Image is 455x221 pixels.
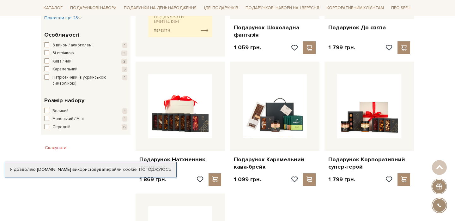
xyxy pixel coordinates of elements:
[44,124,127,130] button: Середній 6
[139,156,221,171] a: Подарунок Натхненник зустрічей
[122,108,127,114] span: 1
[44,108,127,114] button: Великий 1
[234,156,316,171] a: Подарунок Карамельний кава-брейк
[243,3,322,13] a: Подарункові набори на 1 Вересня
[44,15,82,21] button: Показати ще 23
[44,66,127,73] button: Карамельний 5
[5,167,176,172] div: Я дозволяю [DOMAIN_NAME] використовувати
[328,24,410,31] a: Подарунок До свята
[44,58,127,65] button: Кава / чай 2
[44,42,127,49] button: З вином / алкоголем 1
[122,67,127,72] span: 5
[41,3,65,13] a: Каталог
[328,176,355,183] p: 1 799 грн.
[52,75,110,87] span: Патріотичний (з українською символікою)
[68,3,119,13] a: Подарункові набори
[52,124,70,130] span: Середній
[122,75,127,80] span: 1
[52,42,92,49] span: З вином / алкоголем
[202,3,241,13] a: Ідеї подарунків
[328,44,355,51] p: 1 799 грн.
[44,31,79,39] span: Особливості
[52,50,74,57] span: Зі стрічкою
[234,24,316,39] a: Подарунок Шоколадна фантазія
[121,51,127,56] span: 3
[52,66,77,73] span: Карамельний
[52,108,69,114] span: Великий
[139,176,166,183] p: 1 869 грн.
[52,116,84,122] span: Маленький / Міні
[44,116,127,122] button: Маленький / Міні 1
[108,167,137,172] a: файли cookie
[41,143,70,153] button: Скасувати
[139,167,171,172] a: Погоджуюсь
[328,156,410,171] a: Подарунок Корпоративний супер-герой
[121,3,199,13] a: Подарунки на День народження
[122,43,127,48] span: 1
[122,116,127,122] span: 1
[52,58,71,65] span: Кава / чай
[324,3,386,13] a: Корпоративним клієнтам
[44,75,127,87] button: Патріотичний (з українською символікою) 1
[44,96,84,105] span: Розмір набору
[122,124,127,130] span: 6
[389,3,414,13] a: Про Spell
[44,50,127,57] button: Зі стрічкою 3
[234,176,261,183] p: 1 099 грн.
[121,59,127,64] span: 2
[234,44,261,51] p: 1 059 грн.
